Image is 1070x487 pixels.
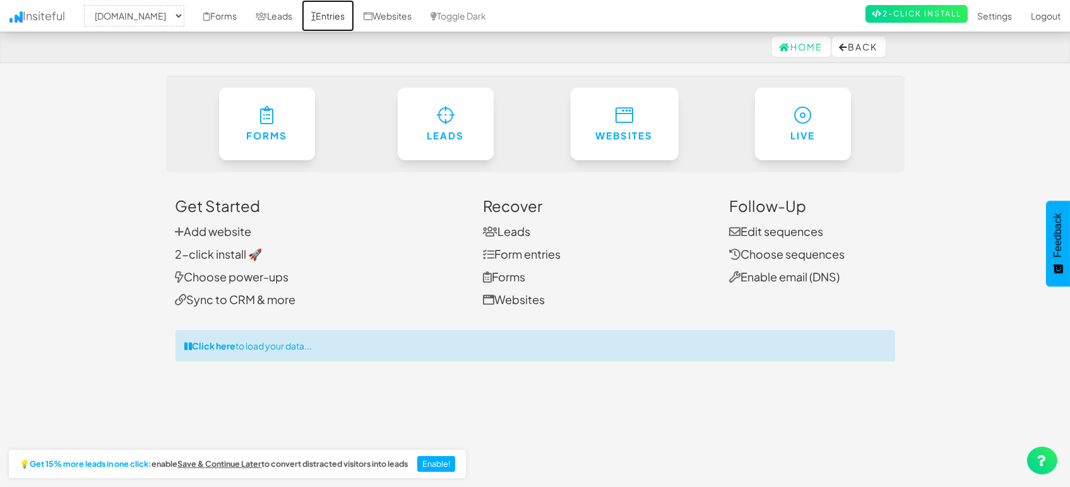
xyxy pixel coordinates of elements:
a: Leads [483,224,530,238]
h6: Websites [596,131,653,141]
a: Form entries [483,247,561,261]
strong: Click here [193,340,236,351]
a: Leads [398,88,494,160]
a: Websites [571,88,679,160]
a: Save & Continue Later [177,460,261,469]
u: Save & Continue Later [177,459,261,469]
a: Add website [175,224,252,238]
a: Enable email (DNS) [729,269,840,284]
button: Back [832,37,886,57]
a: Choose sequences [729,247,845,261]
h3: Recover [483,197,710,214]
h3: Follow-Up [729,197,895,214]
button: Feedback - Show survey [1046,201,1070,286]
span: Feedback [1052,213,1064,257]
a: 2-Click Install [865,5,968,23]
a: Home [772,37,831,57]
div: to load your data... [175,330,895,361]
button: Enable! [417,456,456,472]
h3: Get Started [175,197,465,214]
a: Sync to CRM & more [175,292,296,307]
img: icon.png [9,11,23,23]
a: 2-click install 🚀 [175,247,263,261]
a: Edit sequences [729,224,823,238]
a: Forms [219,88,315,160]
a: Live [755,88,851,160]
a: Choose power-ups [175,269,289,284]
h6: Leads [423,131,468,141]
h6: Live [780,131,826,141]
a: Forms [483,269,525,284]
strong: Get 15% more leads in one click: [30,460,152,469]
a: Websites [483,292,545,307]
h2: 💡 enable to convert distracted visitors into leads [20,460,408,469]
h6: Forms [244,131,290,141]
